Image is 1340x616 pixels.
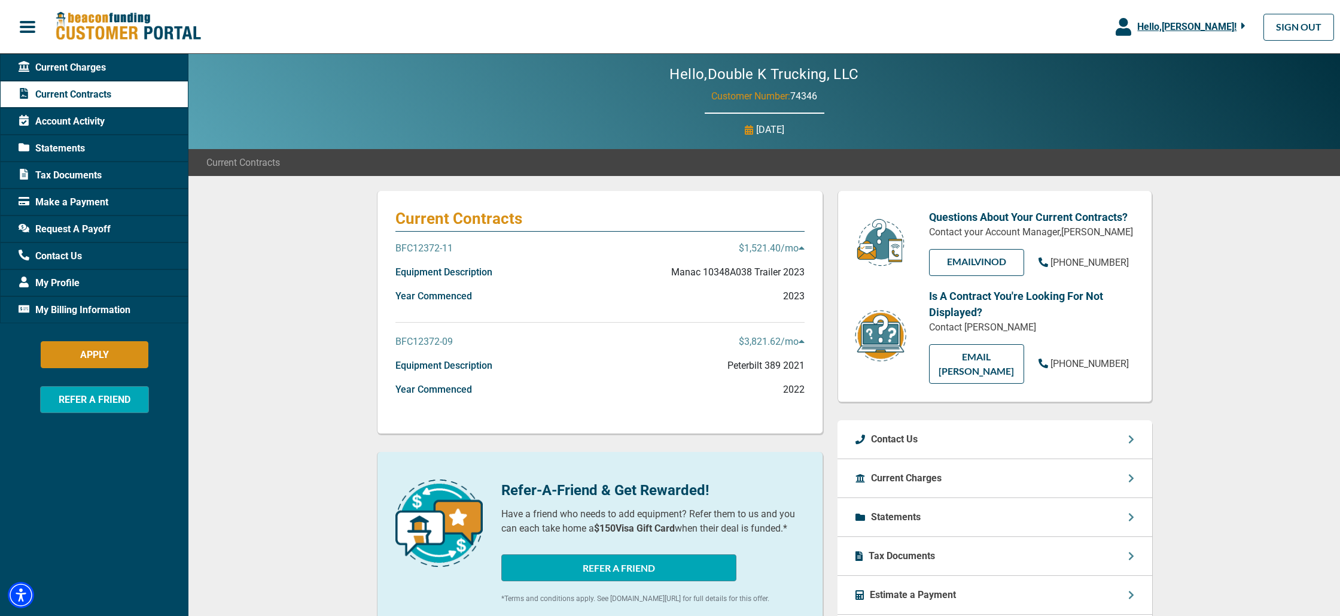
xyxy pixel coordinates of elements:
img: customer-service.png [854,218,907,268]
p: Equipment Description [395,359,492,373]
p: Contact [PERSON_NAME] [929,320,1134,335]
span: [PHONE_NUMBER] [1050,358,1129,369]
div: Accessibility Menu [8,582,34,608]
p: Tax Documents [869,549,935,563]
p: BFC12372-11 [395,241,453,256]
span: Make a Payment [19,195,108,210]
span: Hello, [PERSON_NAME] ! [1137,21,1237,32]
p: BFC12372-09 [395,335,453,349]
p: $1,521.40 /mo [739,241,805,256]
a: [PHONE_NUMBER] [1038,357,1129,371]
p: Have a friend who needs to add equipment? Refer them to us and you can each take home a when thei... [501,507,805,536]
p: Peterbilt 389 2021 [727,359,805,373]
a: EMAILVinod [929,249,1024,276]
p: 2022 [783,383,805,397]
img: refer-a-friend-icon.png [395,480,483,567]
p: Contact your Account Manager, [PERSON_NAME] [929,225,1134,239]
span: Request A Payoff [19,222,111,236]
img: contract-icon.png [854,309,907,363]
span: Statements [19,141,85,156]
span: My Billing Information [19,303,130,317]
h2: Hello, Double K Trucking, LLC [634,66,894,83]
p: Current Charges [871,471,942,485]
p: [DATE] [756,123,784,137]
p: Manac 10348A038 Trailer 2023 [671,265,805,280]
p: Is A Contract You're Looking For Not Displayed? [929,288,1134,320]
p: Estimate a Payment [870,588,956,602]
span: Current Contracts [19,87,111,102]
p: Equipment Description [395,265,492,280]
a: [PHONE_NUMBER] [1038,256,1129,270]
p: 2023 [783,289,805,304]
button: REFER A FRIEND [40,386,149,413]
p: Current Contracts [395,209,805,228]
p: Contact Us [871,432,918,447]
span: Current Charges [19,60,106,75]
p: Refer-A-Friend & Get Rewarded! [501,480,805,501]
p: Year Commenced [395,289,472,304]
a: SIGN OUT [1263,14,1334,41]
p: Questions About Your Current Contracts? [929,209,1134,225]
p: *Terms and conditions apply. See [DOMAIN_NAME][URL] for full details for this offer. [501,593,805,604]
span: Contact Us [19,249,82,263]
span: My Profile [19,276,80,290]
span: Customer Number: [711,90,790,102]
b: $150 Visa Gift Card [594,523,675,534]
p: $3,821.62 /mo [739,335,805,349]
span: Tax Documents [19,168,102,183]
p: Year Commenced [395,383,472,397]
a: EMAIL [PERSON_NAME] [929,344,1024,384]
span: [PHONE_NUMBER] [1050,257,1129,268]
button: REFER A FRIEND [501,554,736,581]
span: Account Activity [19,114,105,129]
p: Statements [871,510,921,524]
span: Current Contracts [206,156,280,170]
span: 74346 [790,90,817,102]
img: Beacon Funding Customer Portal Logo [55,11,201,42]
button: APPLY [41,341,148,368]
